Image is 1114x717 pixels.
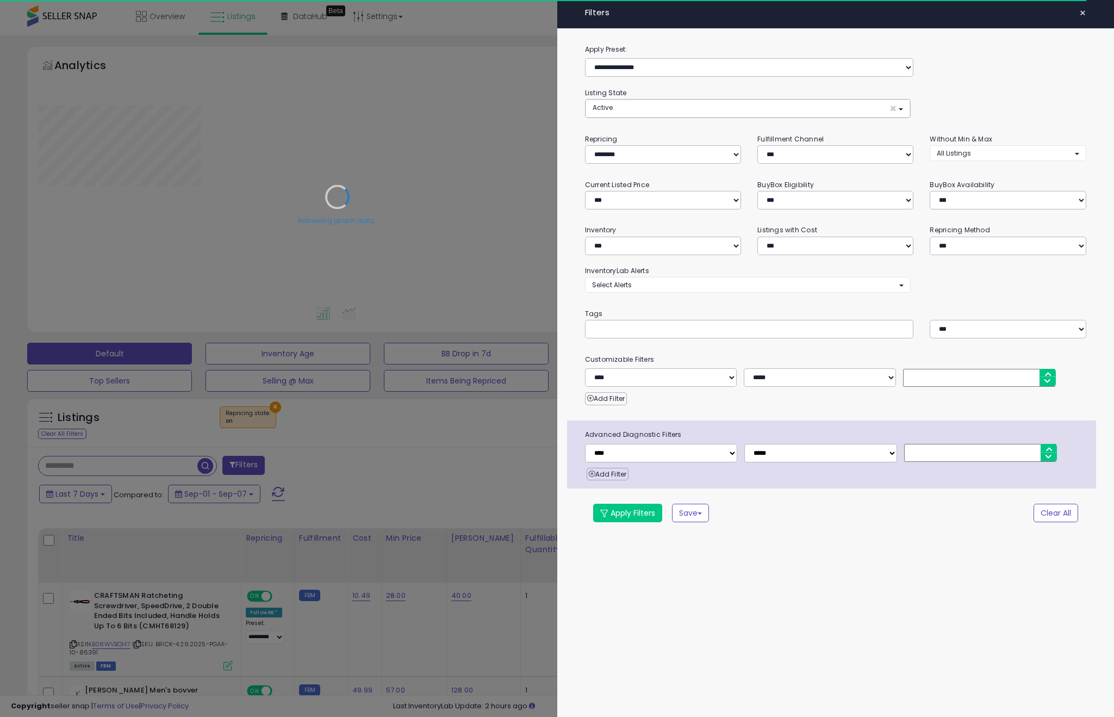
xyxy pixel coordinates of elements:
small: Tags [577,308,1094,320]
button: Clear All [1034,504,1078,522]
small: BuyBox Eligibility [757,180,814,189]
button: Save [672,504,709,522]
span: × [1079,5,1086,21]
small: Without Min & Max [930,134,992,144]
small: Fulfillment Channel [757,134,824,144]
small: BuyBox Availability [930,180,994,189]
span: All Listings [937,149,971,158]
h4: Filters [585,8,1086,17]
button: × [1075,5,1091,21]
small: Listing State [585,88,627,97]
small: Repricing Method [930,225,990,234]
button: Add Filter [587,468,628,481]
div: Retrieving graph data.. [298,215,377,225]
button: Select Alerts [585,277,911,293]
button: Apply Filters [593,504,662,522]
label: Apply Preset: [577,44,1094,55]
button: Active × [586,100,910,118]
span: × [889,103,897,114]
small: Listings with Cost [757,225,817,234]
button: All Listings [930,145,1086,161]
button: Add Filter [585,392,627,405]
span: Advanced Diagnostic Filters [577,429,1096,441]
small: Customizable Filters [577,354,1094,366]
